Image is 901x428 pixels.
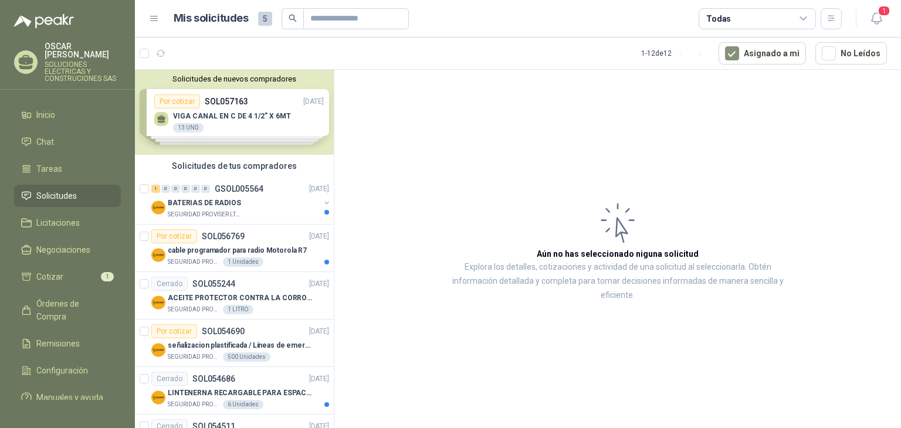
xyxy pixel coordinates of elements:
span: Inicio [36,108,55,121]
a: Inicio [14,104,121,126]
span: Licitaciones [36,216,80,229]
a: Tareas [14,158,121,180]
p: [DATE] [309,373,329,385]
div: Por cotizar [151,229,197,243]
span: Chat [36,135,54,148]
a: Licitaciones [14,212,121,234]
p: señalizacion plastificada / Líneas de emergencia [168,340,314,351]
div: 500 Unidades [223,352,270,362]
div: 1 - 12 de 12 [641,44,709,63]
a: CerradoSOL055244[DATE] Company LogoACEITE PROTECTOR CONTRA LA CORROSION - PARA LIMPIEZA DE ARMAME... [135,272,334,320]
p: LINTENERNA RECARGABLE PARA ESPACIOS ABIERTOS 100-120MTS [168,388,314,399]
a: Manuales y ayuda [14,386,121,409]
a: Solicitudes [14,185,121,207]
div: 1 LITRO [223,305,253,314]
img: Company Logo [151,295,165,310]
div: Por cotizar [151,324,197,338]
p: SEGURIDAD PROVISER LTDA [168,210,242,219]
div: 1 Unidades [223,257,263,267]
button: 1 [866,8,887,29]
a: Por cotizarSOL056769[DATE] Company Logocable programador para radio Motorola R7SEGURIDAD PROVISER... [135,225,334,272]
p: SOL054686 [192,375,235,383]
div: Todas [706,12,731,25]
p: SOL055244 [192,280,235,288]
a: Por cotizarSOL054690[DATE] Company Logoseñalizacion plastificada / Líneas de emergenciaSEGURIDAD ... [135,320,334,367]
a: Configuración [14,359,121,382]
a: Cotizar1 [14,266,121,288]
div: Solicitudes de nuevos compradoresPor cotizarSOL057163[DATE] VIGA CANAL EN C DE 4 1/2” X 6MT13 UND... [135,70,334,155]
button: Solicitudes de nuevos compradores [140,74,329,83]
a: 1 0 0 0 0 0 GSOL005564[DATE] Company LogoBATERIAS DE RADIOSSEGURIDAD PROVISER LTDA [151,182,331,219]
a: CerradoSOL054686[DATE] Company LogoLINTENERNA RECARGABLE PARA ESPACIOS ABIERTOS 100-120MTSSEGURID... [135,367,334,415]
p: SOLUCIONES ELECTRICAS Y CONSTRUCIONES SAS [45,61,121,82]
div: 0 [161,185,170,193]
div: Cerrado [151,372,188,386]
span: Órdenes de Compra [36,297,110,323]
div: 0 [171,185,180,193]
span: Manuales y ayuda [36,391,103,404]
span: search [289,14,297,22]
div: 0 [181,185,190,193]
p: GSOL005564 [215,185,263,193]
span: 1 [878,5,890,16]
a: Remisiones [14,332,121,355]
p: [DATE] [309,326,329,337]
a: Chat [14,131,121,153]
p: SEGURIDAD PROVISER LTDA [168,305,221,314]
div: Solicitudes de tus compradores [135,155,334,177]
div: 6 Unidades [223,400,263,409]
p: SOL054690 [202,327,245,335]
p: [DATE] [309,278,329,290]
p: OSCAR [PERSON_NAME] [45,42,121,59]
img: Company Logo [151,248,165,262]
h3: Aún no has seleccionado niguna solicitud [537,247,699,260]
p: SEGURIDAD PROVISER LTDA [168,400,221,409]
img: Company Logo [151,343,165,357]
img: Company Logo [151,201,165,215]
a: Negociaciones [14,239,121,261]
span: Negociaciones [36,243,90,256]
div: Cerrado [151,277,188,291]
span: 1 [101,272,114,281]
p: cable programador para radio Motorola R7 [168,245,307,256]
img: Company Logo [151,390,165,405]
button: No Leídos [815,42,887,64]
p: SEGURIDAD PROVISER LTDA [168,257,221,267]
button: Asignado a mi [719,42,806,64]
div: 0 [191,185,200,193]
div: 0 [201,185,210,193]
img: Logo peakr [14,14,74,28]
span: Tareas [36,162,62,175]
p: [DATE] [309,231,329,242]
span: 5 [258,12,272,26]
span: Cotizar [36,270,63,283]
h1: Mis solicitudes [174,10,249,27]
span: Remisiones [36,337,80,350]
span: Solicitudes [36,189,77,202]
p: SEGURIDAD PROVISER LTDA [168,352,221,362]
p: BATERIAS DE RADIOS [168,198,241,209]
p: [DATE] [309,184,329,195]
p: ACEITE PROTECTOR CONTRA LA CORROSION - PARA LIMPIEZA DE ARMAMENTO [168,293,314,304]
a: Órdenes de Compra [14,293,121,328]
p: SOL056769 [202,232,245,240]
span: Configuración [36,364,88,377]
p: Explora los detalles, cotizaciones y actividad de una solicitud al seleccionarla. Obtén informaci... [452,260,784,303]
div: 1 [151,185,160,193]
